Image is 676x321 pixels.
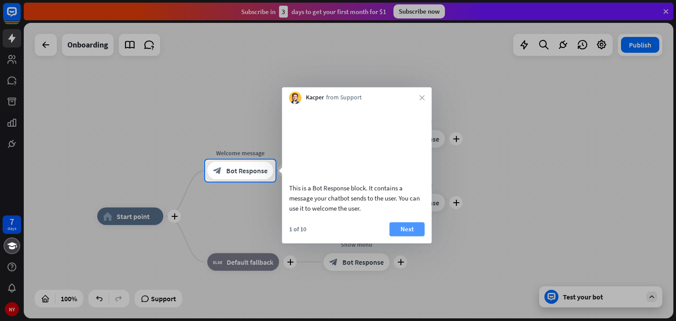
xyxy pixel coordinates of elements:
div: 1 of 10 [289,225,306,233]
i: close [419,95,425,100]
span: Bot Response [226,166,268,175]
span: from Support [326,94,362,102]
i: block_bot_response [213,166,222,175]
button: Open LiveChat chat widget [7,4,33,30]
button: Next [389,222,425,236]
div: This is a Bot Response block. It contains a message your chatbot sends to the user. You can use i... [289,183,425,213]
span: Kacper [306,94,324,102]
